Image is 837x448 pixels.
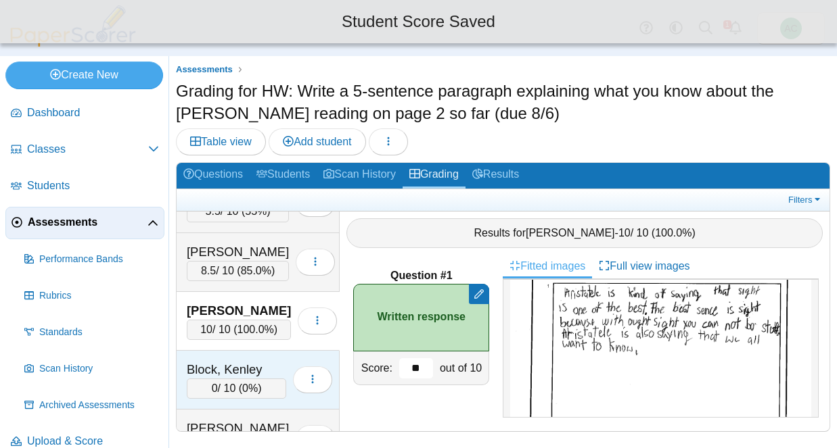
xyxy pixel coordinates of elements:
a: Students [250,163,317,188]
span: 0 [212,382,218,394]
div: out of 10 [436,351,489,384]
h1: Grading for HW: Write a 5-sentence paragraph explaining what you know about the [PERSON_NAME] rea... [176,80,830,125]
a: Scan History [317,163,403,188]
div: [PERSON_NAME] [187,420,289,437]
a: Dashboard [5,97,164,130]
b: Question #1 [390,268,453,283]
div: / 10 ( ) [187,320,291,340]
a: PaperScorer [5,37,141,49]
a: Create New [5,61,163,89]
a: Filters [785,193,826,207]
a: Add student [269,128,365,155]
a: Classes [5,134,164,166]
span: Dashboard [27,105,159,120]
span: 10 [200,324,212,335]
span: Scan History [39,362,159,376]
a: Questions [177,163,250,188]
div: Score: [354,351,396,384]
span: 10 [618,227,631,239]
a: Students [5,170,164,203]
div: / 10 ( ) [187,378,286,399]
span: Students [27,178,159,193]
div: Results for - / 10 ( ) [346,218,823,248]
div: Written response [353,284,489,351]
a: Grading [403,163,466,188]
a: Full view images [592,255,696,278]
span: [PERSON_NAME] [526,227,615,239]
div: [PERSON_NAME] [187,302,291,320]
a: Performance Bands [19,243,164,276]
a: Archived Assessments [19,389,164,422]
a: Assessments [5,207,164,239]
a: Assessments [173,61,236,78]
div: Student Score Saved [10,10,827,33]
span: 55% [245,205,267,217]
a: Standards [19,316,164,349]
span: 100.0% [655,227,692,239]
span: Performance Bands [39,253,159,266]
span: 0% [242,382,258,394]
span: Archived Assessments [39,399,159,412]
a: Results [466,163,526,188]
a: Scan History [19,353,164,385]
a: Table view [176,128,266,155]
a: Fitted images [503,255,592,278]
span: Classes [27,142,148,157]
span: 100.0% [237,324,273,335]
span: Standards [39,326,159,339]
div: Block, Kenley [187,361,286,378]
span: Assessments [28,215,148,230]
div: [PERSON_NAME] [187,243,289,261]
span: 5.5 [206,205,221,217]
span: Rubrics [39,289,159,303]
span: Table view [190,136,252,147]
span: Add student [283,136,351,147]
span: 8.5 [201,265,216,276]
div: / 10 ( ) [187,261,289,281]
a: Rubrics [19,280,164,312]
div: / 10 ( ) [187,201,289,222]
span: Assessments [176,64,233,74]
span: 85.0% [241,265,271,276]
